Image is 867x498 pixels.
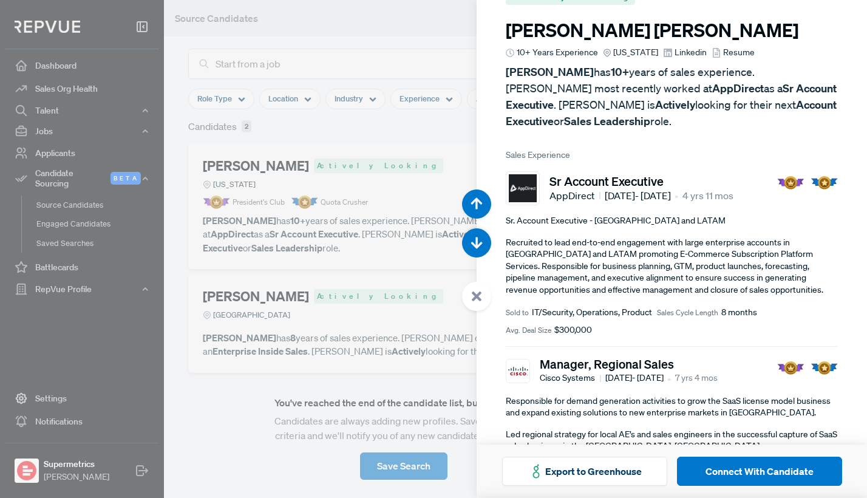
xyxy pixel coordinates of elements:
[613,46,658,59] span: [US_STATE]
[506,65,594,79] strong: [PERSON_NAME]
[611,65,629,79] strong: 10+
[657,307,718,318] span: Sales Cycle Length
[564,114,650,128] strong: Sales Leadership
[506,149,838,162] span: Sales Experience
[549,188,600,203] span: AppDirect
[605,188,671,203] span: [DATE] - [DATE]
[506,64,838,129] p: has years of sales experience. [PERSON_NAME] most recently worked at as a . [PERSON_NAME] is look...
[506,395,838,419] p: Responsible for demand generation activities to grow the SaaS license model business and expand e...
[540,372,601,384] span: Cisco Systems
[517,46,598,59] span: 10+ Years Experience
[677,457,842,486] button: Connect With Candidate
[777,176,804,189] img: President Badge
[549,174,733,188] h5: Sr Account Executive
[721,306,757,319] span: 8 months
[655,98,695,112] strong: Actively
[663,46,707,59] a: Linkedin
[502,457,667,486] button: Export to Greenhouse
[506,307,529,318] span: Sold to
[506,429,838,452] p: Led regional strategy for local AE’s and sales engineers in the successful capture of SaaS sales ...
[508,361,528,381] img: Cisco Systems
[509,174,537,202] img: AppDirect
[506,325,551,336] span: Avg. Deal Size
[540,356,717,371] h5: Manager, Regional Sales
[506,19,838,41] h3: [PERSON_NAME] [PERSON_NAME]
[675,46,707,59] span: Linkedin
[811,361,838,375] img: Quota Badge
[777,361,804,375] img: President Badge
[682,188,733,203] span: 4 yrs 11 mos
[667,371,671,386] article: •
[605,372,664,384] span: [DATE] - [DATE]
[712,81,764,95] strong: AppDirect
[811,176,838,189] img: Quota Badge
[554,324,592,336] span: $300,000
[506,215,838,227] p: Sr. Account Executive - [GEOGRAPHIC_DATA] and LATAM
[712,46,755,59] a: Resume
[532,306,652,319] span: IT/Security, Operations, Product
[506,237,838,296] p: Recruited to lead end-to-end engagement with large enterprise accounts in [GEOGRAPHIC_DATA] and L...
[675,372,718,384] span: 7 yrs 4 mos
[675,188,678,203] article: •
[723,46,755,59] span: Resume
